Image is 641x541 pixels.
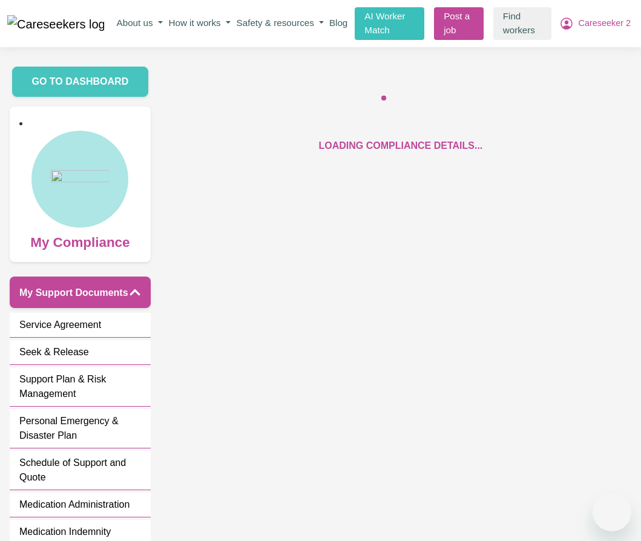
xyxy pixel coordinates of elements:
[10,493,151,517] a: Medication Administration
[579,17,631,30] span: Careseeker 2
[10,409,151,448] a: Personal Emergency & Disaster Plan
[327,14,350,33] a: Blog
[19,414,141,443] span: Personal Emergency & Disaster Plan
[19,525,111,539] span: Medication Indemnity
[556,13,634,34] button: My Account
[318,139,482,153] p: Loading compliance details...
[30,228,130,253] span: My Compliance
[7,15,104,33] img: Careseekers logo
[19,131,141,253] a: My Compliance
[234,13,327,33] button: Safety & resources
[355,7,424,40] a: AI Worker Match
[593,493,631,531] iframe: Button to launch messaging window
[19,497,130,512] span: Medication Administration
[19,318,101,332] span: Service Agreement
[19,287,128,298] h5: My Support Documents
[19,456,141,485] span: Schedule of Support and Quote
[10,340,151,365] a: Seek & Release
[114,13,166,33] button: About us
[19,372,141,401] span: Support Plan & Risk Management
[12,67,149,97] a: GO TO DASHBOARD
[10,451,151,490] a: Schedule of Support and Quote
[10,277,151,308] button: My Support Documents
[10,367,151,407] a: Support Plan & Risk Management
[434,7,484,40] a: Post a job
[493,7,551,40] a: Find workers
[19,345,89,359] span: Seek & Release
[10,313,151,338] a: Service Agreement
[7,11,104,36] a: Careseekers logo
[166,13,234,33] button: How it works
